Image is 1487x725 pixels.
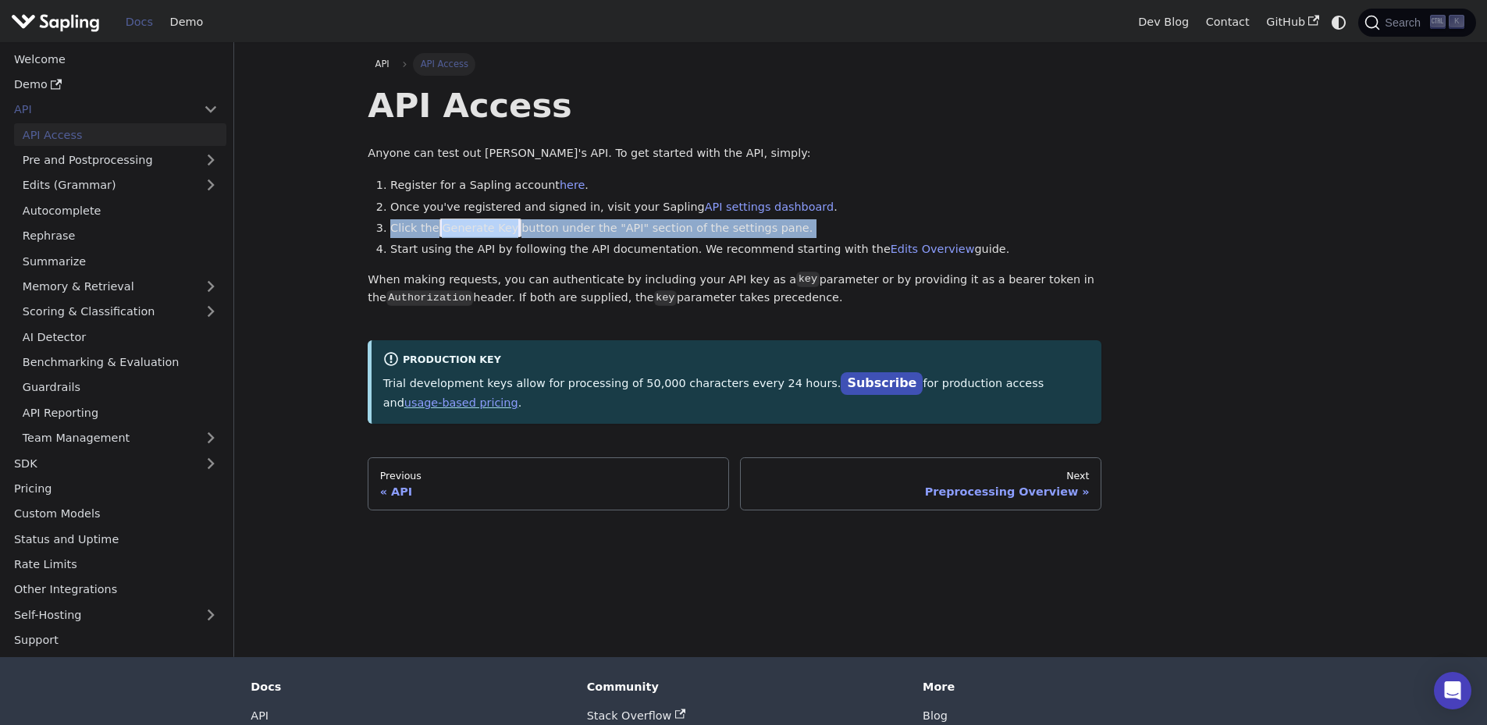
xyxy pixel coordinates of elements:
a: Pre and Postprocessing [14,149,226,172]
a: Contact [1197,10,1258,34]
code: key [654,290,677,306]
li: Click the button under the "API" section of the settings pane. [390,219,1101,238]
a: API Access [14,123,226,146]
div: More [923,680,1236,694]
a: Dev Blog [1129,10,1197,34]
a: Demo [5,73,226,96]
a: Custom Models [5,503,226,525]
a: API [5,98,195,121]
a: Blog [923,709,948,722]
a: Subscribe [841,372,923,395]
a: Sapling.ai [11,11,105,34]
a: Self-Hosting [5,603,226,626]
a: API settings dashboard [705,201,834,213]
button: Collapse sidebar category 'API' [195,98,226,121]
span: API [375,59,390,69]
a: Docs [117,10,162,34]
div: Docs [251,680,564,694]
a: API [368,53,397,75]
div: Community [587,680,901,694]
div: Next [752,470,1090,482]
a: Other Integrations [5,578,226,601]
a: Support [5,629,226,652]
a: usage-based pricing [404,396,518,409]
li: Once you've registered and signed in, visit your Sapling . [390,198,1101,217]
div: Open Intercom Messenger [1434,672,1471,709]
a: Guardrails [14,376,226,399]
a: API [251,709,269,722]
a: NextPreprocessing Overview [740,457,1101,510]
a: here [560,179,585,191]
a: Stack Overflow [587,709,685,722]
div: Production Key [383,351,1090,370]
div: Previous [380,470,717,482]
a: SDK [5,452,195,474]
a: Autocomplete [14,199,226,222]
a: Scoring & Classification [14,300,226,323]
a: Summarize [14,250,226,272]
a: Team Management [14,427,226,450]
a: Rephrase [14,225,226,247]
a: Demo [162,10,212,34]
button: Search (Ctrl+K) [1358,9,1475,37]
nav: Docs pages [368,457,1101,510]
a: Edits (Grammar) [14,174,226,197]
a: Benchmarking & Evaluation [14,351,226,374]
button: Expand sidebar category 'SDK' [195,452,226,474]
div: API [380,485,717,499]
a: Pricing [5,478,226,500]
span: API Access [413,53,475,75]
nav: Breadcrumbs [368,53,1101,75]
div: Preprocessing Overview [752,485,1090,499]
p: Trial development keys allow for processing of 50,000 characters every 24 hours. for production a... [383,373,1090,412]
kbd: K [1449,15,1464,29]
a: Edits Overview [891,243,975,255]
code: key [796,272,819,287]
h1: API Access [368,84,1101,126]
li: Start using the API by following the API documentation. We recommend starting with the guide. [390,240,1101,259]
a: Memory & Retrieval [14,275,226,298]
code: Authorization [386,290,473,306]
img: Sapling.ai [11,11,100,34]
span: Generate Key [439,219,522,237]
p: Anyone can test out [PERSON_NAME]'s API. To get started with the API, simply: [368,144,1101,163]
a: Rate Limits [5,553,226,576]
li: Register for a Sapling account . [390,176,1101,195]
a: GitHub [1258,10,1327,34]
a: Status and Uptime [5,528,226,550]
a: Welcome [5,48,226,70]
span: Search [1380,16,1430,29]
p: When making requests, you can authenticate by including your API key as a parameter or by providi... [368,271,1101,308]
a: PreviousAPI [368,457,729,510]
a: AI Detector [14,325,226,348]
button: Switch between dark and light mode (currently system mode) [1328,11,1350,34]
a: API Reporting [14,401,226,424]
